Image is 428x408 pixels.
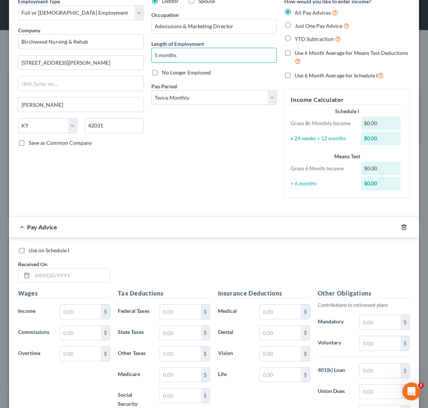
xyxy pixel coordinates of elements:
[295,50,408,56] span: Use 6 Month Average for Means Test Deductions
[32,268,110,283] input: MM/DD/YYYY
[14,346,56,361] label: Overtime
[295,9,331,16] span: All Pay Advices
[27,223,57,231] span: Pay Advice
[201,368,210,382] div: $
[118,289,210,298] h5: Tax Deductions
[29,247,69,253] span: Use on Schedule I
[18,56,143,70] input: Enter address...
[402,382,420,400] iframe: Intercom live chat
[160,388,201,403] input: 0.00
[301,368,310,382] div: $
[361,177,401,190] div: $0.00
[201,305,210,319] div: $
[101,347,110,361] div: $
[152,48,277,62] input: ex: 2 years
[160,305,201,319] input: 0.00
[151,11,179,19] label: Occupation
[114,325,156,340] label: State Taxes
[218,289,310,298] h5: Insurance Deductions
[295,36,334,42] span: YTD Subtraction
[287,165,357,172] div: Gross 6 Month Income
[359,364,401,378] input: 0.00
[295,72,378,79] span: Use 6 Month Average for Schedule I
[301,326,310,340] div: $
[18,27,40,33] span: Company
[85,118,144,133] input: Enter zip...
[301,347,310,361] div: $
[18,289,110,298] h5: Wages
[60,347,101,361] input: 0.00
[18,76,143,91] input: Unit, Suite, etc...
[359,385,401,399] input: 0.00
[18,34,144,49] input: Search company by name...
[260,347,301,361] input: 0.00
[314,336,356,351] label: Voluntary
[101,326,110,340] div: $
[101,305,110,319] div: $
[291,95,404,105] h5: Income Calculator
[214,304,256,319] label: Medical
[29,140,92,146] span: Save as Common Company
[201,388,210,403] div: $
[361,117,401,130] div: $0.00
[18,308,35,314] span: Income
[401,364,410,378] div: $
[361,132,401,145] div: $0.00
[301,305,310,319] div: $
[418,382,424,388] span: 1
[160,326,201,340] input: 0.00
[291,108,404,115] div: Schedule I
[214,367,256,382] label: Life
[160,347,201,361] input: 0.00
[151,83,177,89] span: Pay Period
[60,326,101,340] input: 0.00
[287,120,357,127] div: Gross Bi-Monthly Income
[260,305,301,319] input: 0.00
[314,384,356,399] label: Union Dues
[60,305,101,319] input: 0.00
[260,326,301,340] input: 0.00
[18,97,143,112] input: Enter city...
[359,336,401,350] input: 0.00
[201,326,210,340] div: $
[314,315,356,330] label: Mandatory
[318,301,410,309] p: Contributions to retirement plans
[114,304,156,319] label: Federal Taxes
[295,23,342,29] span: Just One Pay Advice
[160,368,201,382] input: 0.00
[401,385,410,399] div: $
[151,40,204,48] label: Length of Employment
[214,346,256,361] label: Vision
[287,135,357,142] div: x 24 weeks ÷ 12 months
[18,261,47,267] span: Received On
[214,325,256,340] label: Dental
[401,315,410,329] div: $
[291,153,404,160] div: Means Test
[152,19,277,33] input: --
[201,347,210,361] div: $
[359,315,401,329] input: 0.00
[314,363,356,378] label: 401(k) Loan
[401,336,410,350] div: $
[114,367,156,382] label: Medicare
[318,289,410,298] h5: Other Obligations
[361,162,401,175] div: $0.00
[114,346,156,361] label: Other Taxes
[14,325,56,340] label: Commissions
[162,69,211,76] span: No Longer Employed
[260,368,301,382] input: 0.00
[287,180,357,187] div: ÷ 6 months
